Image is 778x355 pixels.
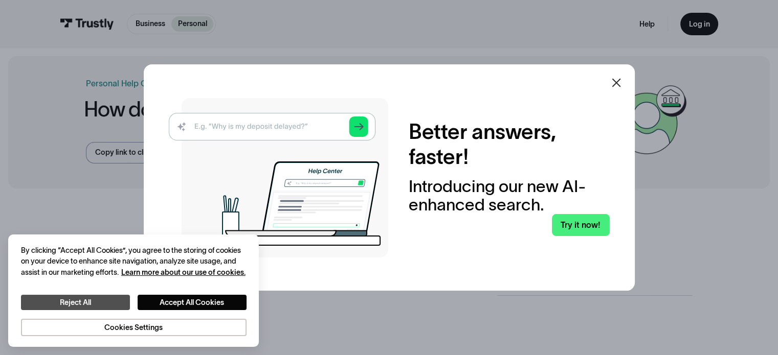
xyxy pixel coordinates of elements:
div: Cookie banner [8,234,259,346]
div: Introducing our new AI-enhanced search. [409,177,609,214]
div: By clicking “Accept All Cookies”, you agree to the storing of cookies on your device to enhance s... [21,245,247,278]
button: Reject All [21,295,130,311]
a: More information about your privacy, opens in a new tab [121,268,246,276]
button: Accept All Cookies [138,295,247,311]
h2: Better answers, faster! [409,119,609,169]
button: Cookies Settings [21,319,247,337]
a: Try it now! [552,214,610,236]
div: Privacy [21,245,247,337]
